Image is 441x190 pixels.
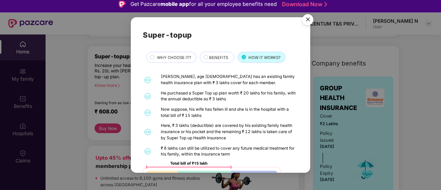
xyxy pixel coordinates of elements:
[161,107,297,119] div: Now suppose, his wife has fallen ill and she is in the hospital with a total bill of ₹ 15 lakhs
[119,1,126,8] img: Logo
[209,54,228,61] span: BENEFITS
[248,54,281,61] span: HOW IT WORKS?
[145,129,151,135] span: 04
[160,1,189,7] strong: mobile app
[298,11,317,29] button: Close
[143,29,298,41] h2: Super-topup
[161,146,297,158] div: ₹ 8 lakhs can still be utilized to cover any future medical treatment for his family, within the ...
[161,90,297,102] div: He purchased a Super Top up plan worth ₹ 20 lakhs for his family, with the annual deductible as ₹...
[145,148,151,154] span: 05
[145,77,151,83] span: 01
[145,93,151,99] span: 02
[298,11,317,30] img: svg+xml;base64,PHN2ZyB4bWxucz0iaHR0cDovL3d3dy53My5vcmcvMjAwMC9zdmciIHdpZHRoPSI1NiIgaGVpZ2h0PSI1Ni...
[161,74,297,86] div: [PERSON_NAME], age [DEMOGRAPHIC_DATA] has an existing family health insurance plan with ₹ 3 lakhs...
[282,1,325,8] a: Download Now
[324,1,327,8] img: Stroke
[161,123,297,141] div: Here, ₹ 3 lakhs (deductible) are covered by his existing family health insurance or his pocket an...
[157,54,191,61] span: WHY CHOOSE IT?
[145,110,151,116] span: 03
